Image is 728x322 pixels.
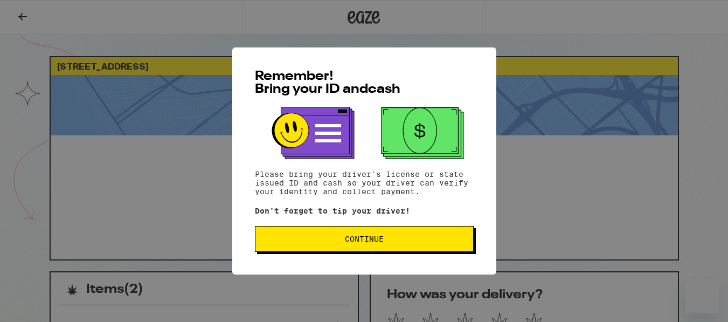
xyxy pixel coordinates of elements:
p: Don't forget to tip your driver! [255,207,474,215]
span: Continue [345,235,384,243]
iframe: Button to launch messaging window [685,279,719,313]
button: Continue [255,226,474,252]
p: Please bring your driver's license or state issued ID and cash so your driver can verify your ide... [255,170,474,196]
span: Remember! Bring your ID and cash [255,70,400,96]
